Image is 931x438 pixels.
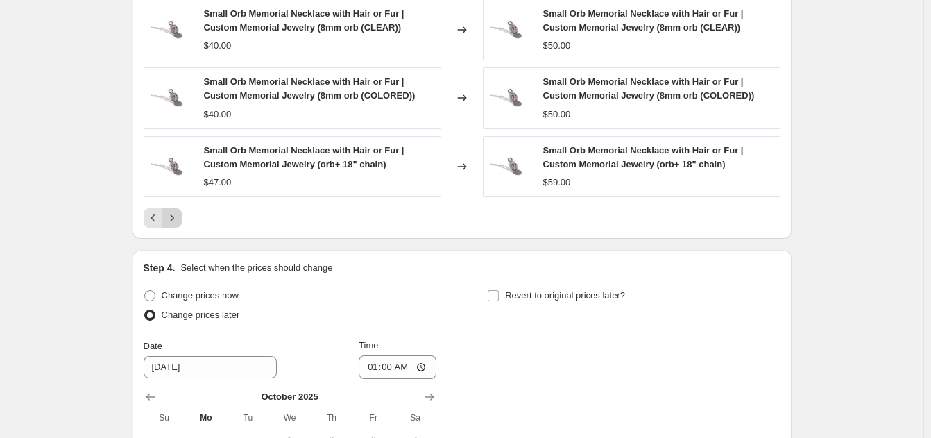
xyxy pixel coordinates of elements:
th: Thursday [311,407,352,429]
button: Next [162,208,182,228]
button: Show previous month, September 2025 [141,387,160,407]
th: Sunday [144,407,185,429]
img: 8mm_keepsake_orb_80x.jpg [490,9,532,51]
div: $40.00 [204,39,232,53]
h2: Step 4. [144,261,176,275]
span: Mo [191,412,221,423]
span: Sa [400,412,430,423]
div: $40.00 [204,108,232,121]
input: 12:00 [359,355,436,379]
div: $59.00 [543,176,571,189]
div: $50.00 [543,39,571,53]
th: Monday [185,407,227,429]
span: Small Orb Memorial Necklace with Hair or Fur | Custom Memorial Jewelry (8mm orb (COLORED)) [543,76,755,101]
div: $50.00 [543,108,571,121]
span: Small Orb Memorial Necklace with Hair or Fur | Custom Memorial Jewelry (8mm orb (CLEAR)) [543,8,744,33]
input: 10/13/2025 [144,356,277,378]
span: Date [144,341,162,351]
button: Previous [144,208,163,228]
img: 8mm_keepsake_orb_80x.jpg [490,77,532,119]
nav: Pagination [144,208,182,228]
button: Show next month, November 2025 [420,387,439,407]
th: Wednesday [268,407,310,429]
th: Tuesday [227,407,268,429]
span: Fr [358,412,388,423]
span: Small Orb Memorial Necklace with Hair or Fur | Custom Memorial Jewelry (8mm orb (COLORED)) [204,76,416,101]
span: Su [149,412,180,423]
img: 8mm_keepsake_orb_80x.jpg [151,77,193,119]
span: Tu [232,412,263,423]
p: Select when the prices should change [180,261,332,275]
img: 8mm_keepsake_orb_80x.jpg [490,146,532,187]
span: Small Orb Memorial Necklace with Hair or Fur | Custom Memorial Jewelry (orb+ 18" chain) [204,145,404,169]
img: 8mm_keepsake_orb_80x.jpg [151,146,193,187]
span: Time [359,340,378,351]
span: Small Orb Memorial Necklace with Hair or Fur | Custom Memorial Jewelry (orb+ 18" chain) [543,145,744,169]
img: 8mm_keepsake_orb_80x.jpg [151,9,193,51]
th: Saturday [394,407,436,429]
span: Change prices later [162,310,240,320]
div: $47.00 [204,176,232,189]
span: Small Orb Memorial Necklace with Hair or Fur | Custom Memorial Jewelry (8mm orb (CLEAR)) [204,8,404,33]
span: Th [316,412,347,423]
span: Change prices now [162,290,239,301]
span: Revert to original prices later? [505,290,625,301]
th: Friday [352,407,394,429]
span: We [274,412,305,423]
